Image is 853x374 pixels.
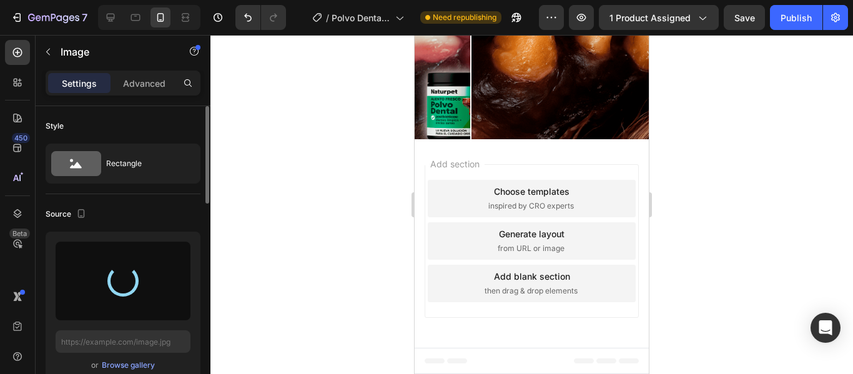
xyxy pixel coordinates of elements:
[82,10,87,25] p: 7
[5,5,93,30] button: 7
[102,360,155,371] div: Browse gallery
[61,44,167,59] p: Image
[433,12,496,23] span: Need republishing
[9,229,30,239] div: Beta
[91,358,99,373] span: or
[332,11,390,24] span: Polvo Dental Naturpet
[599,5,719,30] button: 1 product assigned
[811,313,841,343] div: Open Intercom Messenger
[62,77,97,90] p: Settings
[415,35,649,374] iframe: Design area
[46,121,64,132] div: Style
[106,149,182,178] div: Rectangle
[46,206,89,223] div: Source
[609,11,691,24] span: 1 product assigned
[101,359,155,372] button: Browse gallery
[770,5,822,30] button: Publish
[724,5,765,30] button: Save
[781,11,812,24] div: Publish
[235,5,286,30] div: Undo/Redo
[326,11,329,24] span: /
[734,12,755,23] span: Save
[12,133,30,143] div: 450
[123,77,165,90] p: Advanced
[56,330,190,353] input: https://example.com/image.jpg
